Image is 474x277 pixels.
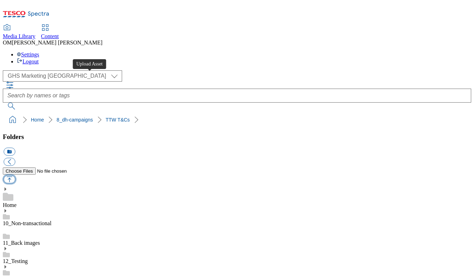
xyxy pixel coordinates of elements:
a: home [7,114,18,125]
span: OM [3,40,12,46]
span: Content [41,33,59,39]
a: 12_Testing [3,258,28,264]
span: [PERSON_NAME] [PERSON_NAME] [12,40,102,46]
a: 10_Non-transactional [3,220,52,226]
a: Home [3,202,16,208]
a: Media Library [3,25,35,40]
nav: breadcrumb [3,113,471,126]
a: 8_dh-campaigns [56,117,93,123]
a: 11_Back images [3,240,40,246]
a: TTW T&Cs [106,117,130,123]
a: Content [41,25,59,40]
a: Logout [17,58,39,64]
a: Settings [17,51,39,57]
a: Home [31,117,44,123]
h3: Folders [3,133,471,141]
span: Media Library [3,33,35,39]
input: Search by names or tags [3,89,471,103]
